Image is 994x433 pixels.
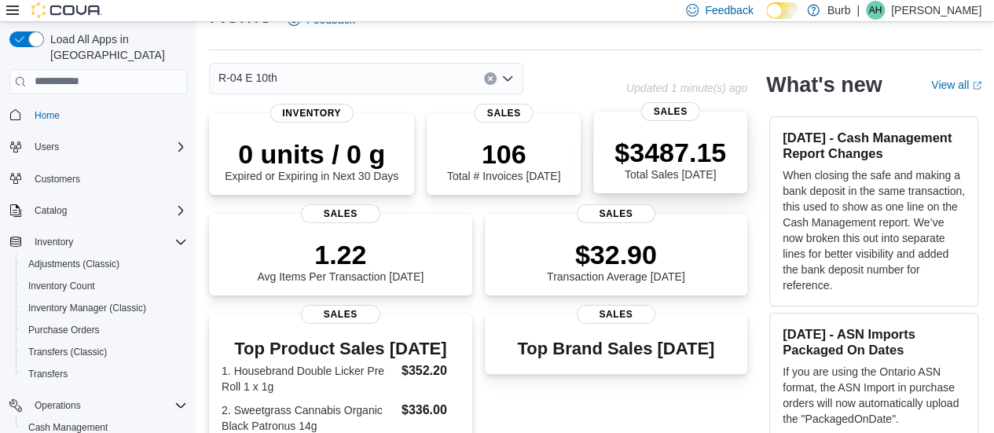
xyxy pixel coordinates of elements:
button: Transfers (Classic) [16,341,193,363]
span: Home [35,109,60,122]
span: Users [35,141,59,153]
h3: Top Product Sales [DATE] [222,339,460,358]
span: Load All Apps in [GEOGRAPHIC_DATA] [44,31,187,63]
button: Purchase Orders [16,319,193,341]
span: Dark Mode [766,19,767,20]
span: Transfers [22,365,187,383]
span: Sales [301,305,380,324]
a: Inventory Manager (Classic) [22,299,152,317]
div: Expired or Expiring in Next 30 Days [225,138,398,182]
h3: Top Brand Sales [DATE] [517,339,714,358]
button: Inventory Count [16,275,193,297]
span: Inventory Count [28,280,95,292]
button: Operations [3,394,193,416]
p: | [856,1,860,20]
div: Total # Invoices [DATE] [447,138,560,182]
a: Transfers (Classic) [22,343,113,361]
a: Customers [28,170,86,189]
span: Adjustments (Classic) [28,258,119,270]
h2: What's new [766,72,882,97]
button: Adjustments (Classic) [16,253,193,275]
a: View allExternal link [931,79,981,91]
button: Users [3,136,193,158]
a: Purchase Orders [22,321,106,339]
dd: $336.00 [402,401,460,420]
a: Transfers [22,365,74,383]
button: Inventory [3,231,193,253]
span: Purchase Orders [28,324,100,336]
span: Adjustments (Classic) [22,255,187,273]
span: Users [28,138,187,156]
div: Transaction Average [DATE] [547,239,685,283]
p: $32.90 [547,239,685,270]
p: When closing the safe and making a bank deposit in the same transaction, this used to show as one... [783,167,965,293]
button: Open list of options [501,72,514,85]
span: Inventory Count [22,277,187,295]
span: Operations [28,396,187,415]
span: Sales [577,305,655,324]
a: Adjustments (Classic) [22,255,126,273]
p: 0 units / 0 g [225,138,398,170]
button: Transfers [16,363,193,385]
span: Transfers [28,368,68,380]
p: $3487.15 [614,137,726,168]
span: Inventory [270,104,354,123]
button: Operations [28,396,87,415]
button: Home [3,104,193,127]
p: 1.22 [257,239,424,270]
span: Catalog [28,201,187,220]
span: Sales [577,204,655,223]
button: Catalog [3,200,193,222]
button: Catalog [28,201,73,220]
p: Burb [827,1,851,20]
button: Customers [3,167,193,190]
span: Feedback [705,2,753,18]
span: Sales [301,204,380,223]
p: Updated 1 minute(s) ago [626,82,747,94]
a: Inventory Count [22,277,101,295]
span: Sales [475,104,534,123]
p: [PERSON_NAME] [891,1,981,20]
h3: [DATE] - Cash Management Report Changes [783,130,965,161]
span: Customers [35,173,80,185]
p: 106 [447,138,560,170]
button: Inventory Manager (Classic) [16,297,193,319]
div: Axel Holin [866,1,885,20]
p: If you are using the Ontario ASN format, the ASN Import in purchase orders will now automatically... [783,364,965,427]
span: Transfers (Classic) [22,343,187,361]
dd: $352.20 [402,361,460,380]
button: Users [28,138,65,156]
span: Sales [641,102,700,121]
span: Catalog [35,204,67,217]
span: Inventory [28,233,187,251]
span: AH [869,1,882,20]
span: R-04 E 10th [218,68,277,87]
span: Transfers (Classic) [28,346,107,358]
span: Home [28,105,187,125]
span: Inventory Manager (Classic) [28,302,146,314]
button: Clear input [484,72,497,85]
svg: External link [972,81,981,90]
img: Cova [31,2,102,18]
span: Inventory [35,236,73,248]
span: Purchase Orders [22,321,187,339]
span: Customers [28,169,187,189]
span: Operations [35,399,81,412]
span: Inventory Manager (Classic) [22,299,187,317]
div: Total Sales [DATE] [614,137,726,181]
div: Avg Items Per Transaction [DATE] [257,239,424,283]
dt: 1. Housebrand Double Licker Pre Roll 1 x 1g [222,363,395,394]
h3: [DATE] - ASN Imports Packaged On Dates [783,326,965,358]
button: Inventory [28,233,79,251]
input: Dark Mode [766,2,799,19]
a: Home [28,106,66,125]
